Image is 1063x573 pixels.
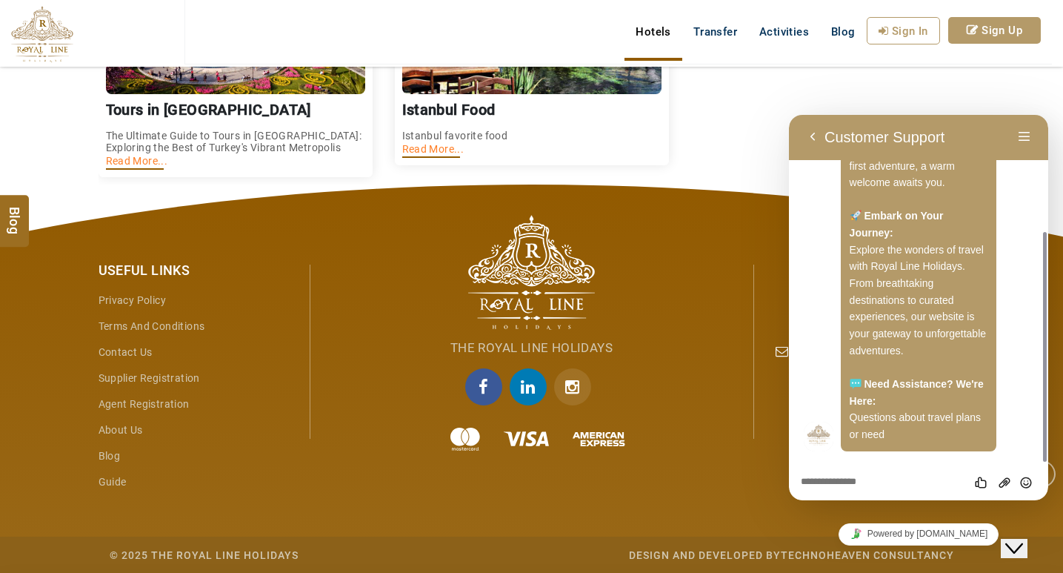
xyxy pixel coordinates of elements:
[106,130,365,153] p: The Ultimate Guide to Tours in [GEOGRAPHIC_DATA]: Exploring the Best of Turkey's Vibrant Metropolis
[182,360,205,375] div: Rate this chat
[820,17,867,47] a: Blog
[402,130,662,142] p: Istanbul favorite food
[624,17,682,47] a: Hotels
[765,261,965,280] div: Need Help?
[554,368,599,405] a: Instagram
[399,548,954,563] div: Design and Developed by
[99,476,127,488] a: guide
[99,261,299,280] div: Useful Links
[204,360,226,375] button: Upload File
[867,17,940,44] a: Sign In
[682,17,748,47] a: Transfer
[468,215,595,330] img: The Royal Line Holidays
[99,372,200,384] a: Supplier Registration
[402,102,662,119] h3: Istanbul Food
[61,263,73,275] img: :speech_balloon:
[110,548,299,563] div: © 2025 The Royal Line Holidays
[99,450,121,462] a: Blog
[106,102,365,119] h3: Tours in [GEOGRAPHIC_DATA]
[99,346,153,358] a: Contact Us
[61,95,73,107] img: :rocket:
[99,424,143,436] a: About Us
[5,207,24,219] span: Blog
[465,368,510,405] a: facebook
[402,143,464,155] a: Read More...
[789,115,1048,500] iframe: chat widget
[61,95,155,124] strong: Embark on Your Journey:
[61,263,195,292] strong: Need Assistance? We're Here:
[948,17,1041,44] a: Sign Up
[510,368,554,405] a: linkedin
[106,155,168,167] a: Read More...
[450,340,613,355] span: The Royal Line Holidays
[1001,514,1048,558] iframe: chat widget
[99,320,205,332] a: Terms and Conditions
[831,25,856,39] span: Blog
[99,294,167,306] a: Privacy Policy
[182,360,247,375] div: Group of buttons
[11,6,73,62] img: The Royal Line Holidays
[99,398,190,410] a: Agent Registration
[226,360,247,375] button: Insert emoji
[781,549,954,561] a: Technoheaven Consultancy
[789,517,1048,551] iframe: chat widget
[748,17,820,47] a: Activities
